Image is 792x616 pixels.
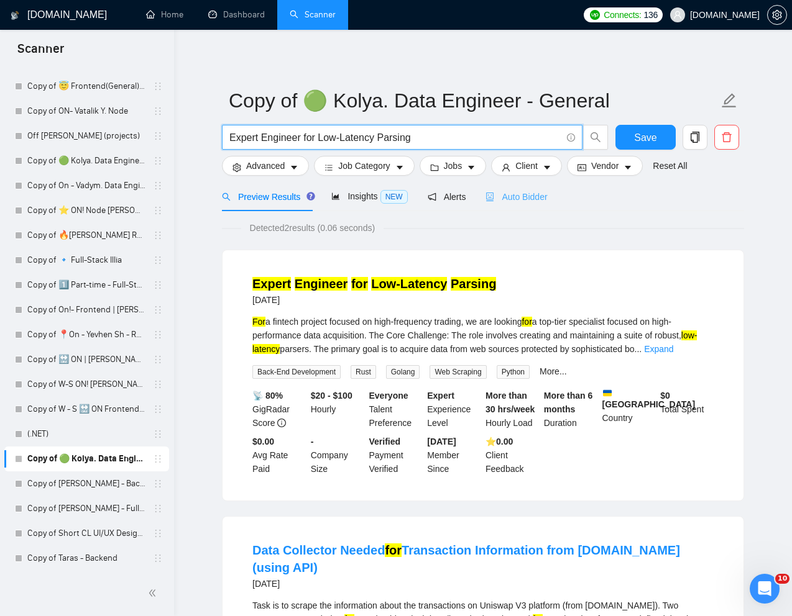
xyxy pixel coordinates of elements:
span: holder [153,156,163,166]
button: search [583,125,608,150]
span: user [673,11,682,19]
span: holder [153,230,163,240]
a: Copy of [PERSON_NAME] - Full-Stack dev [27,496,145,521]
button: barsJob Categorycaret-down [314,156,414,176]
span: 10 [775,574,790,584]
button: setting [767,5,787,25]
img: 🇺🇦 [603,389,612,397]
span: Client [515,159,538,173]
mark: Expert [252,277,291,291]
mark: for [351,277,368,291]
button: Save [615,125,676,150]
div: Talent Preference [367,389,425,430]
span: caret-down [467,163,476,172]
span: 136 [644,8,658,22]
mark: For [252,317,265,327]
button: userClientcaret-down [491,156,562,176]
div: Company Size [308,435,367,476]
span: holder [153,404,163,414]
a: (.NET) [27,422,145,446]
span: holder [153,553,163,563]
div: Client Feedback [483,435,541,476]
mark: Parsing [451,277,496,291]
div: Duration [541,389,600,430]
mark: for [522,317,532,327]
a: Copy of W - S 🔛 ON Frontend - [PERSON_NAME] B | React [27,397,145,422]
span: Auto Bidder [486,192,547,202]
a: Copy of 🔛 ON | [PERSON_NAME] B | Frontend/React [27,347,145,372]
a: Copy of 🔥[PERSON_NAME] React General [27,223,145,248]
div: Total Spent [658,389,716,430]
span: idcard [578,163,586,172]
button: copy [683,125,707,150]
span: holder [153,355,163,365]
img: logo [11,6,19,25]
span: user [502,163,510,172]
span: folder [430,163,439,172]
span: holder [153,181,163,191]
span: Save [634,130,656,145]
span: NEW [380,190,408,204]
iframe: Intercom live chat [750,574,780,604]
button: settingAdvancedcaret-down [222,156,309,176]
span: caret-down [543,163,551,172]
a: Copy of Short CL UI/UX Design - [PERSON_NAME] [27,521,145,546]
div: Member Since [425,435,483,476]
a: Copy of On!- Frontend | [PERSON_NAME] [27,297,145,322]
span: robot [486,192,494,201]
b: More than 6 months [544,391,593,414]
span: Jobs [444,159,463,173]
b: $20 - $100 [311,391,352,401]
span: caret-down [395,163,404,172]
b: More than 30 hrs/week [486,391,535,414]
span: Job Category [338,159,390,173]
a: Copy of W-S ON! [PERSON_NAME]/ React Native [27,372,145,397]
a: Copy of 🟢 Kolya. Data Engineer - General [27,148,145,173]
span: caret-down [290,163,298,172]
a: Data Collector NeededforTransaction Information from [DOMAIN_NAME] (using API) [252,543,680,574]
button: folderJobscaret-down [420,156,487,176]
span: bars [325,163,333,172]
a: Copy of On - Vadym. Data Engineer - General [27,173,145,198]
button: idcardVendorcaret-down [567,156,643,176]
button: delete [714,125,739,150]
div: Avg Rate Paid [250,435,308,476]
b: Expert [427,391,454,401]
span: area-chart [331,192,340,201]
b: $0.00 [252,437,274,446]
span: Python [497,365,530,379]
mark: Low-Latency [371,277,447,291]
span: search [584,132,607,143]
span: holder [153,504,163,514]
span: setting [233,163,241,172]
div: Experience Level [425,389,483,430]
span: ... [635,344,642,354]
span: setting [768,10,786,20]
span: holder [153,131,163,141]
a: Copy of 🔹 Full-Stack Illia [27,248,145,273]
a: Expert Engineer for Low-Latency Parsing [252,277,496,291]
span: edit [721,93,737,109]
div: a fintech project focused on high-frequency trading, we are looking a top-tier specialist focused... [252,315,714,356]
b: Everyone [369,391,408,401]
span: holder [153,81,163,91]
b: $ 0 [660,391,670,401]
span: holder [153,454,163,464]
a: homeHome [146,9,183,20]
div: GigRadar Score [250,389,308,430]
a: setting [767,10,787,20]
b: [DATE] [427,437,456,446]
input: Search Freelance Jobs... [229,130,561,145]
span: holder [153,479,163,489]
div: [DATE] [252,292,496,307]
span: Vendor [591,159,619,173]
span: Golang [386,365,420,379]
div: [DATE] [252,576,714,591]
span: holder [153,305,163,315]
b: - [311,437,314,446]
span: Web Scraping [430,365,486,379]
b: [GEOGRAPHIC_DATA] [602,389,696,409]
span: holder [153,255,163,265]
span: Connects: [604,8,641,22]
span: Rust [351,365,376,379]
